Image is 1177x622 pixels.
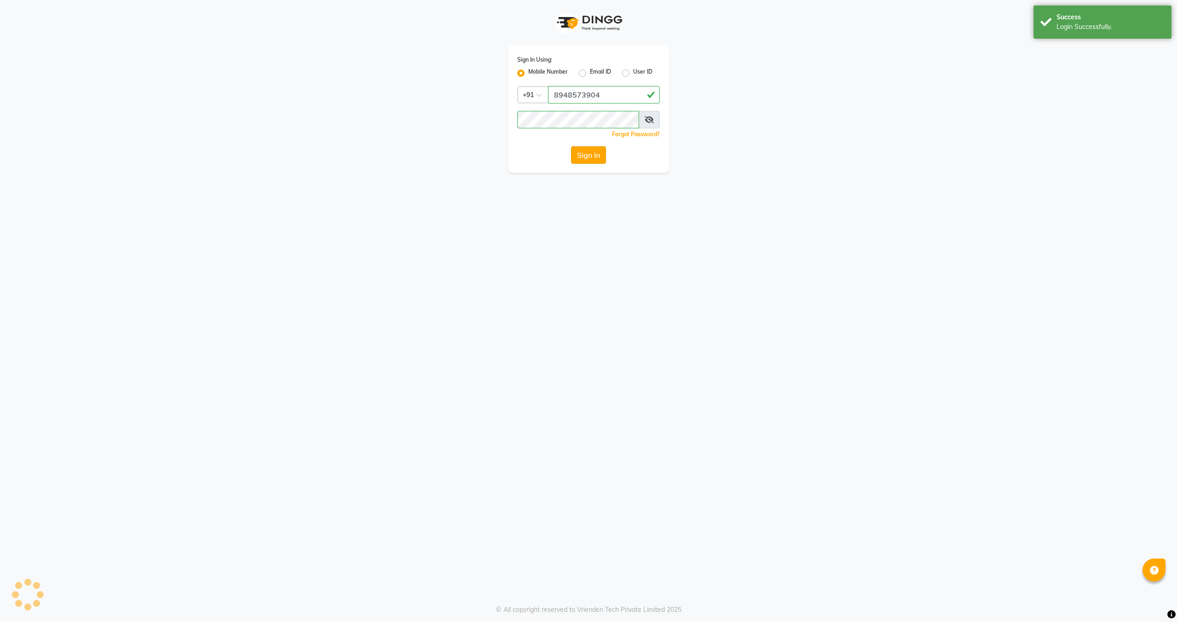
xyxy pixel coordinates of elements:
input: Username [517,111,639,128]
input: Username [548,86,660,104]
label: Email ID [590,68,611,79]
button: Sign In [571,146,606,164]
img: logo1.svg [552,9,625,36]
div: Success [1057,12,1165,22]
label: Mobile Number [528,68,568,79]
label: Sign In Using: [517,56,552,64]
div: Login Successfully. [1057,22,1165,32]
label: User ID [633,68,652,79]
a: Forgot Password? [612,131,660,138]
